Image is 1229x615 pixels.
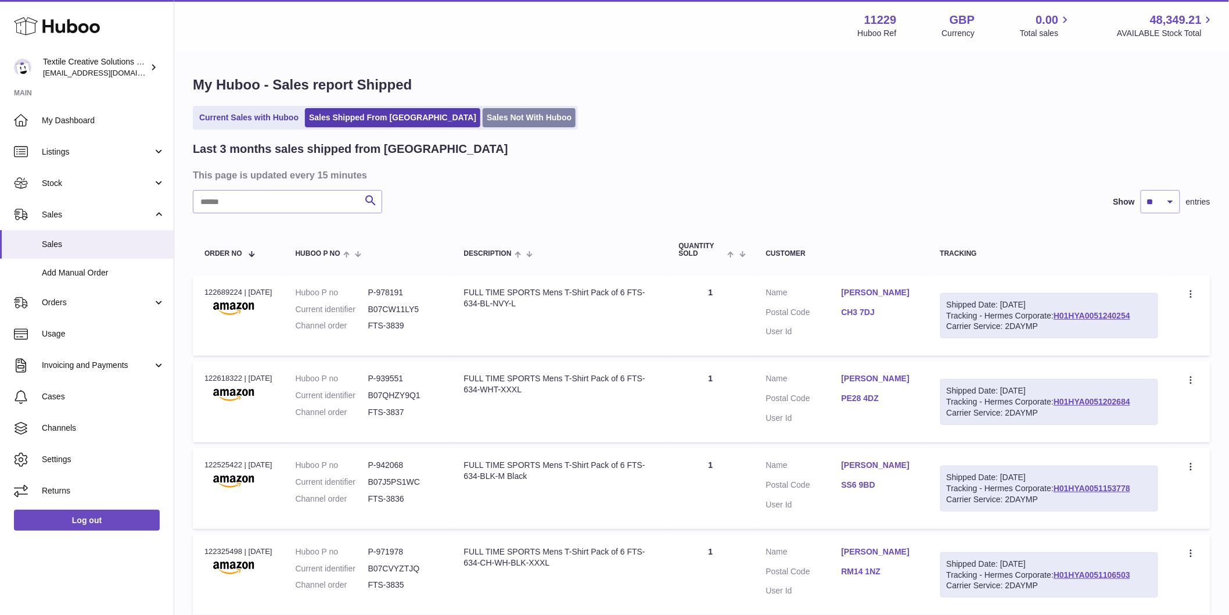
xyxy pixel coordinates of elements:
td: 1 [667,362,754,442]
div: FULL TIME SPORTS Mens T-Shirt Pack of 6 FTS-634-CH-WH-BLK-XXXL [464,546,656,568]
span: My Dashboard [42,115,165,126]
div: 122325498 | [DATE] [204,546,272,557]
span: Settings [42,454,165,465]
span: Channels [42,423,165,434]
a: CH3 7DJ [842,307,917,318]
a: SS6 9BD [842,480,917,491]
label: Show [1113,196,1135,208]
h2: Last 3 months sales shipped from [GEOGRAPHIC_DATA] [193,141,508,157]
span: Listings [42,146,153,158]
a: Sales Not With Huboo [483,108,576,127]
dd: B07QHZY9Q1 [368,390,441,401]
td: 1 [667,276,754,356]
dt: Huboo P no [296,546,368,557]
dt: Postal Code [766,480,842,494]
span: Stock [42,178,153,189]
div: Tracking - Hermes Corporate: [940,293,1158,339]
div: 122689224 | [DATE] [204,287,272,298]
div: Tracking - Hermes Corporate: [940,552,1158,598]
a: Log out [14,510,160,531]
span: Description [464,250,512,258]
dt: Postal Code [766,393,842,407]
a: [PERSON_NAME] [842,287,917,298]
span: AVAILABLE Stock Total [1117,28,1215,39]
dd: P-978191 [368,287,441,298]
strong: GBP [950,12,975,28]
span: Order No [204,250,242,258]
span: Invoicing and Payments [42,360,153,371]
span: Total sales [1020,28,1072,39]
strong: 11229 [864,12,897,28]
span: 48,349.21 [1150,12,1202,28]
dt: User Id [766,413,842,424]
img: amazon.png [204,560,263,574]
img: amazon.png [204,474,263,488]
dd: FTS-3835 [368,580,441,591]
div: Textile Creative Solutions Limited [43,56,148,78]
div: Shipped Date: [DATE] [947,385,1152,396]
a: 48,349.21 AVAILABLE Stock Total [1117,12,1215,39]
span: Quantity Sold [679,242,725,258]
div: 122618322 | [DATE] [204,373,272,384]
dd: P-939551 [368,373,441,384]
div: Carrier Service: 2DAYMP [947,407,1152,419]
div: FULL TIME SPORTS Mens T-Shirt Pack of 6 FTS-634-BLK-M Black [464,460,656,482]
div: Huboo Ref [858,28,897,39]
dd: B07CVYZTJQ [368,563,441,574]
h3: This page is updated every 15 minutes [193,169,1208,181]
span: Usage [42,328,165,339]
a: RM14 1NZ [842,566,917,577]
span: Sales [42,209,153,220]
dt: Channel order [296,580,368,591]
a: Current Sales with Huboo [195,108,303,127]
a: H01HYA0051202684 [1054,397,1130,406]
div: Tracking - Hermes Corporate: [940,466,1158,512]
dt: Channel order [296,407,368,418]
dt: Postal Code [766,566,842,580]
span: Sales [42,239,165,250]
dt: Name [766,546,842,560]
dt: Huboo P no [296,460,368,471]
dt: Name [766,373,842,387]
dt: Current identifier [296,477,368,488]
dt: Name [766,460,842,474]
span: Huboo P no [296,250,340,258]
dd: P-942068 [368,460,441,471]
dt: Channel order [296,494,368,505]
div: Currency [942,28,975,39]
div: Tracking [940,250,1158,258]
div: Shipped Date: [DATE] [947,472,1152,483]
dd: P-971978 [368,546,441,557]
a: [PERSON_NAME] [842,373,917,384]
span: Add Manual Order [42,267,165,278]
a: [PERSON_NAME] [842,460,917,471]
dt: User Id [766,326,842,337]
span: [EMAIL_ADDRESS][DOMAIN_NAME] [43,68,171,77]
dt: Current identifier [296,563,368,574]
dt: Current identifier [296,304,368,315]
a: H01HYA0051106503 [1054,570,1130,580]
div: Shipped Date: [DATE] [947,299,1152,310]
dt: Huboo P no [296,373,368,384]
div: FULL TIME SPORTS Mens T-Shirt Pack of 6 FTS-634-BL-NVY-L [464,287,656,309]
img: amazon.png [204,301,263,315]
dd: FTS-3839 [368,320,441,331]
div: Customer [766,250,917,258]
dd: B07J5PS1WC [368,477,441,488]
div: Carrier Service: 2DAYMP [947,321,1152,332]
td: 1 [667,448,754,529]
div: Carrier Service: 2DAYMP [947,494,1152,505]
dd: FTS-3836 [368,494,441,505]
span: entries [1186,196,1210,208]
dt: User Id [766,585,842,596]
div: 122525422 | [DATE] [204,460,272,470]
span: Orders [42,297,153,308]
span: 0.00 [1036,12,1059,28]
dt: User Id [766,499,842,510]
img: sales@textilecreativesolutions.co.uk [14,59,31,76]
div: Tracking - Hermes Corporate: [940,379,1158,425]
span: Returns [42,485,165,496]
h1: My Huboo - Sales report Shipped [193,76,1210,94]
a: PE28 4DZ [842,393,917,404]
dt: Huboo P no [296,287,368,298]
